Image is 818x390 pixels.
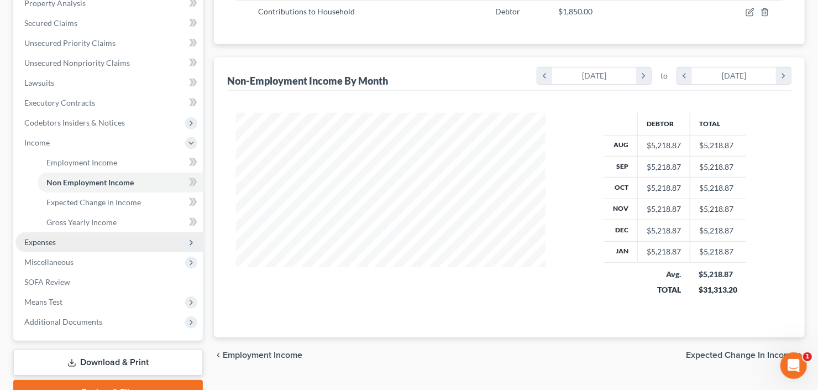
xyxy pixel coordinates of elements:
div: $5,218.87 [647,183,681,194]
a: Unsecured Nonpriority Claims [15,53,203,73]
span: Miscellaneous [24,257,74,267]
a: Secured Claims [15,13,203,33]
th: Debtor [637,113,690,135]
span: Secured Claims [24,18,77,28]
a: Gross Yearly Income [38,212,203,232]
td: $5,218.87 [690,135,746,156]
span: Employment Income [46,158,117,167]
div: $5,218.87 [647,162,681,173]
span: to [660,70,668,81]
i: chevron_left [537,67,552,84]
a: Download & Print [13,350,203,376]
span: 1 [803,352,812,361]
div: $5,218.87 [647,225,681,236]
th: Sep [604,156,638,177]
a: Expected Change in Income [38,193,203,212]
th: Dec [604,220,638,241]
div: $5,218.87 [647,204,681,215]
span: Income [24,138,50,147]
span: Expenses [24,237,56,247]
div: TOTAL [646,284,681,295]
th: Aug [604,135,638,156]
span: Gross Yearly Income [46,217,117,227]
th: Jan [604,241,638,262]
span: $1,850.00 [558,7,592,16]
a: Employment Income [38,153,203,173]
span: Debtor [495,7,520,16]
span: Unsecured Priority Claims [24,38,116,48]
iframe: Intercom live chat [780,352,807,379]
div: Non-Employment Income By Month [227,74,388,87]
a: Lawsuits [15,73,203,93]
span: Non Employment Income [46,178,134,187]
a: Unsecured Priority Claims [15,33,203,53]
span: Expected Change in Income [686,351,796,360]
span: Lawsuits [24,78,54,87]
div: $5,218.87 [647,246,681,257]
td: $5,218.87 [690,199,746,220]
span: Executory Contracts [24,98,95,107]
i: chevron_right [636,67,651,84]
div: $5,218.87 [647,140,681,151]
span: Unsecured Nonpriority Claims [24,58,130,67]
th: Oct [604,178,638,199]
div: $31,313.20 [699,284,737,295]
a: Executory Contracts [15,93,203,113]
th: Total [690,113,746,135]
i: chevron_left [677,67,692,84]
span: Means Test [24,297,62,306]
span: Contributions to Household [258,7,355,16]
i: chevron_left [214,351,223,360]
span: Codebtors Insiders & Notices [24,118,125,127]
span: SOFA Review [24,277,70,287]
i: chevron_right [776,67,791,84]
div: $5,218.87 [699,269,737,280]
span: Additional Documents [24,317,102,326]
span: Expected Change in Income [46,197,141,207]
th: Nov [604,199,638,220]
div: Avg. [646,269,681,280]
td: $5,218.87 [690,178,746,199]
a: SOFA Review [15,272,203,292]
a: Non Employment Income [38,173,203,193]
div: [DATE] [552,67,637,84]
button: Expected Change in Income chevron_right [686,351,805,360]
span: Employment Income [223,351,302,360]
td: $5,218.87 [690,241,746,262]
button: chevron_left Employment Income [214,351,302,360]
i: chevron_right [796,351,805,360]
div: [DATE] [692,67,777,84]
td: $5,218.87 [690,220,746,241]
td: $5,218.87 [690,156,746,177]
